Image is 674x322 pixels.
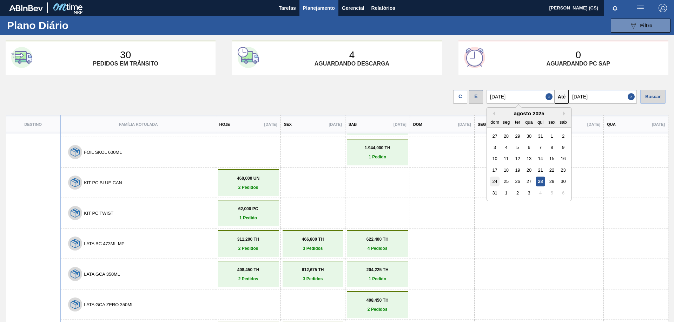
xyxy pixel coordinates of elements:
[458,122,471,126] p: [DATE]
[513,188,522,198] div: Choose terça-feira, 2 de setembro de 2025
[71,208,80,218] img: 7hKVVNeldsGH5KwE07rPnOGsQy+SHCf9ftlnweef0E1el2YcIeEt5yaNqj+jPq4oMsVpG1vCxiwYEd4SvddTlxqBvEWZPhf52...
[349,307,406,312] p: 2 Pedidos
[219,122,230,126] p: Hoje
[547,177,556,186] div: Choose sexta-feira, 29 de agosto de 2025
[536,143,545,152] div: Choose quinta-feira, 7 de agosto de 2025
[84,180,122,185] button: KIT PC BLUE CAN
[502,117,511,127] div: seg
[84,302,134,307] button: LATA GCA ZERO 350ML
[220,206,277,220] a: 62,000 PC1 Pedido
[71,148,80,157] img: 7hKVVNeldsGH5KwE07rPnOGsQy+SHCf9ftlnweef0E1el2YcIeEt5yaNqj+jPq4oMsVpG1vCxiwYEd4SvddTlxqBvEWZPhf52...
[349,276,406,281] p: 1 Pedido
[640,90,666,104] div: Buscar
[607,122,616,126] p: Qua
[559,188,568,198] div: Not available sábado, 6 de setembro de 2025
[84,150,122,155] button: FOIL SKOL 600ML
[84,272,120,277] button: LATA GCA 350ML
[536,154,545,163] div: Choose quinta-feira, 14 de agosto de 2025
[555,90,569,104] button: Até
[611,19,670,33] button: Filtro
[547,61,610,67] p: Aguardando PC SAP
[349,267,406,281] a: 204,225 TH1 Pedido
[490,177,500,186] div: Choose domingo, 24 de agosto de 2025
[71,269,80,279] img: 7hKVVNeldsGH5KwE07rPnOGsQy+SHCf9ftlnweef0E1el2YcIeEt5yaNqj+jPq4oMsVpG1vCxiwYEd4SvddTlxqBvEWZPhf52...
[349,298,406,312] a: 408,450 TH2 Pedidos
[371,4,395,12] span: Relatórios
[464,47,485,68] img: third-card-icon
[524,177,534,186] div: Choose quarta-feira, 27 de agosto de 2025
[11,47,32,68] img: first-card-icon
[513,154,522,163] div: Choose terça-feira, 12 de agosto de 2025
[604,3,626,13] button: Notificações
[284,276,342,281] p: 3 Pedidos
[640,23,653,28] span: Filtro
[547,143,556,152] div: Choose sexta-feira, 8 de agosto de 2025
[453,90,467,104] div: C
[329,122,342,126] p: [DATE]
[349,237,406,251] a: 622,400 TH4 Pedidos
[220,206,277,211] p: 62,000 PC
[587,122,600,126] p: [DATE]
[84,241,125,246] button: LATA BC 473ML MP
[349,237,406,242] p: 622,400 TH
[315,61,389,67] p: Aguardando descarga
[120,49,131,61] p: 30
[513,117,522,127] div: ter
[559,117,568,127] div: sab
[524,131,534,141] div: Choose quarta-feira, 30 de julho de 2025
[84,211,113,216] button: KIT PC TWIST
[349,145,406,150] p: 1.944,000 TH
[652,122,665,126] p: [DATE]
[547,188,556,198] div: Not available sexta-feira, 5 de setembro de 2025
[284,122,292,126] p: Sex
[487,90,555,104] input: dd/mm/yyyy
[349,267,406,272] p: 204,225 TH
[536,165,545,175] div: Choose quinta-feira, 21 de agosto de 2025
[490,111,495,116] button: Previous Month
[71,178,80,187] img: 7hKVVNeldsGH5KwE07rPnOGsQy+SHCf9ftlnweef0E1el2YcIeEt5yaNqj+jPq4oMsVpG1vCxiwYEd4SvddTlxqBvEWZPhf52...
[524,117,534,127] div: qua
[636,4,645,12] img: userActions
[349,155,406,159] p: 1 Pedido
[284,246,342,251] p: 3 Pedidos
[502,143,511,152] div: Choose segunda-feira, 4 de agosto de 2025
[559,165,568,175] div: Choose sábado, 23 de agosto de 2025
[513,131,522,141] div: Choose terça-feira, 29 de julho de 2025
[524,188,534,198] div: Choose quarta-feira, 3 de setembro de 2025
[349,145,406,159] a: 1.944,000 TH1 Pedido
[394,122,407,126] p: [DATE]
[490,131,500,141] div: Choose domingo, 27 de julho de 2025
[559,154,568,163] div: Choose sábado, 16 de agosto de 2025
[569,90,637,104] input: dd/mm/yyyy
[575,49,581,61] p: 0
[284,237,342,242] p: 466,800 TH
[563,111,568,116] button: Next Month
[502,165,511,175] div: Choose segunda-feira, 18 de agosto de 2025
[220,215,277,220] p: 1 Pedido
[264,122,277,126] p: [DATE]
[628,90,637,104] button: Close
[559,143,568,152] div: Choose sábado, 9 de agosto de 2025
[220,176,277,190] a: 460,000 UN2 Pedidos
[547,131,556,141] div: Choose sexta-feira, 1 de agosto de 2025
[220,237,277,251] a: 311,200 TH2 Pedidos
[559,177,568,186] div: Choose sábado, 30 de agosto de 2025
[6,115,60,133] th: Destino
[220,246,277,251] p: 2 Pedidos
[524,154,534,163] div: Choose quarta-feira, 13 de agosto de 2025
[536,117,545,127] div: qui
[559,131,568,141] div: Choose sábado, 2 de agosto de 2025
[524,143,534,152] div: Choose quarta-feira, 6 de agosto de 2025
[490,143,500,152] div: Choose domingo, 3 de agosto de 2025
[349,298,406,303] p: 408,450 TH
[502,177,511,186] div: Choose segunda-feira, 25 de agosto de 2025
[547,154,556,163] div: Choose sexta-feira, 15 de agosto de 2025
[60,115,216,133] th: Família Rotulada
[93,61,158,67] p: Pedidos em trânsito
[490,117,500,127] div: dom
[547,165,556,175] div: Choose sexta-feira, 22 de agosto de 2025
[453,88,467,104] div: Visão data de Coleta
[303,4,335,12] span: Planejamento
[71,239,80,248] img: 7hKVVNeldsGH5KwE07rPnOGsQy+SHCf9ftlnweef0E1el2YcIeEt5yaNqj+jPq4oMsVpG1vCxiwYEd4SvddTlxqBvEWZPhf52...
[502,154,511,163] div: Choose segunda-feira, 11 de agosto de 2025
